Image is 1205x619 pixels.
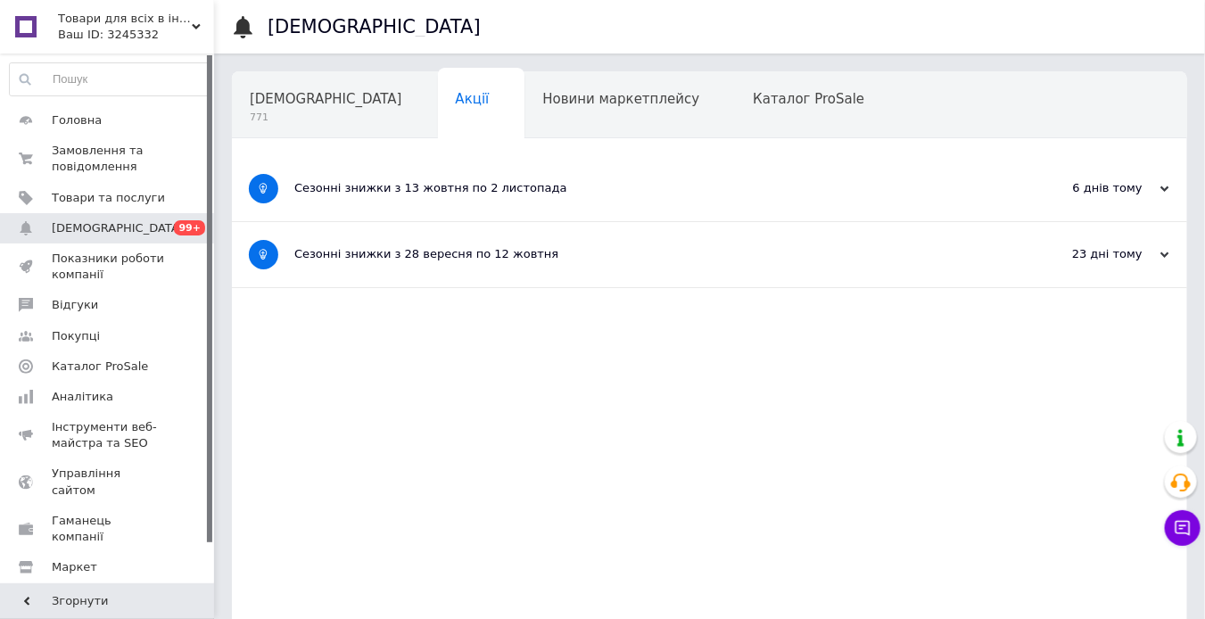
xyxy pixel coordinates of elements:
span: Товари для всіх в інтернет-магазині «Avocado» [58,11,192,27]
h1: [DEMOGRAPHIC_DATA] [268,16,481,37]
div: Сезонні знижки з 28 вересня по 12 жовтня [294,246,991,262]
span: Акції [456,91,490,107]
span: Показники роботи компанії [52,251,165,283]
span: Товари та послуги [52,190,165,206]
span: Маркет [52,559,97,575]
div: 6 днів тому [991,180,1169,196]
span: Головна [52,112,102,128]
span: Аналітика [52,389,113,405]
span: Покупці [52,328,100,344]
div: 23 дні тому [991,246,1169,262]
span: Відгуки [52,297,98,313]
span: Управління сайтом [52,466,165,498]
div: Сезонні знижки з 13 жовтня по 2 листопада [294,180,991,196]
span: [DEMOGRAPHIC_DATA] [52,220,184,236]
span: Інструменти веб-майстра та SEO [52,419,165,451]
span: Замовлення та повідомлення [52,143,165,175]
span: Каталог ProSale [52,359,148,375]
input: Пошук [10,63,210,95]
span: [DEMOGRAPHIC_DATA] [250,91,402,107]
span: Каталог ProSale [753,91,864,107]
div: Ваш ID: 3245332 [58,27,214,43]
span: Гаманець компанії [52,513,165,545]
span: Новини маркетплейсу [542,91,699,107]
span: 771 [250,111,402,124]
span: 99+ [174,220,205,235]
button: Чат з покупцем [1165,510,1201,546]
